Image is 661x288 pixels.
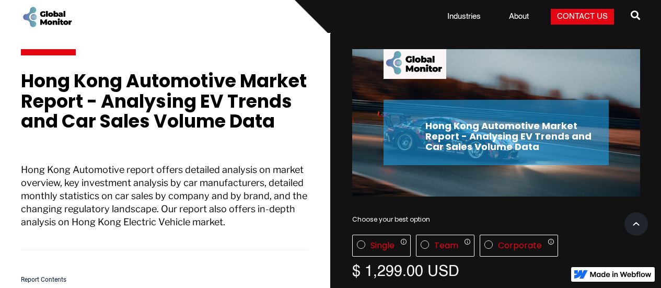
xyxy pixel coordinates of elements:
[352,262,640,278] div: $ 1,299.00 USD
[370,240,395,251] div: Single
[352,214,640,225] div: Choose your best option
[434,240,458,251] div: Team
[631,6,640,27] a: 
[425,121,598,152] h2: Hong Kong Automotive Market Report - Analysing EV Trends and Car Sales Volume Data
[352,235,640,257] div: License
[21,71,309,142] h1: Hong Kong Automotive Market Report - Analysing EV Trends and Car Sales Volume Data
[631,8,640,22] span: 
[551,9,614,25] a: Contact Us
[21,163,309,250] p: Hong Kong Automotive report offers detailed analysis on market overview, key investment analysis ...
[21,277,309,283] h5: Report Contents
[21,5,73,29] a: home
[441,11,487,22] a: Industries
[590,271,652,278] img: Made in Webflow
[503,11,535,22] a: About
[498,240,542,251] div: Corporate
